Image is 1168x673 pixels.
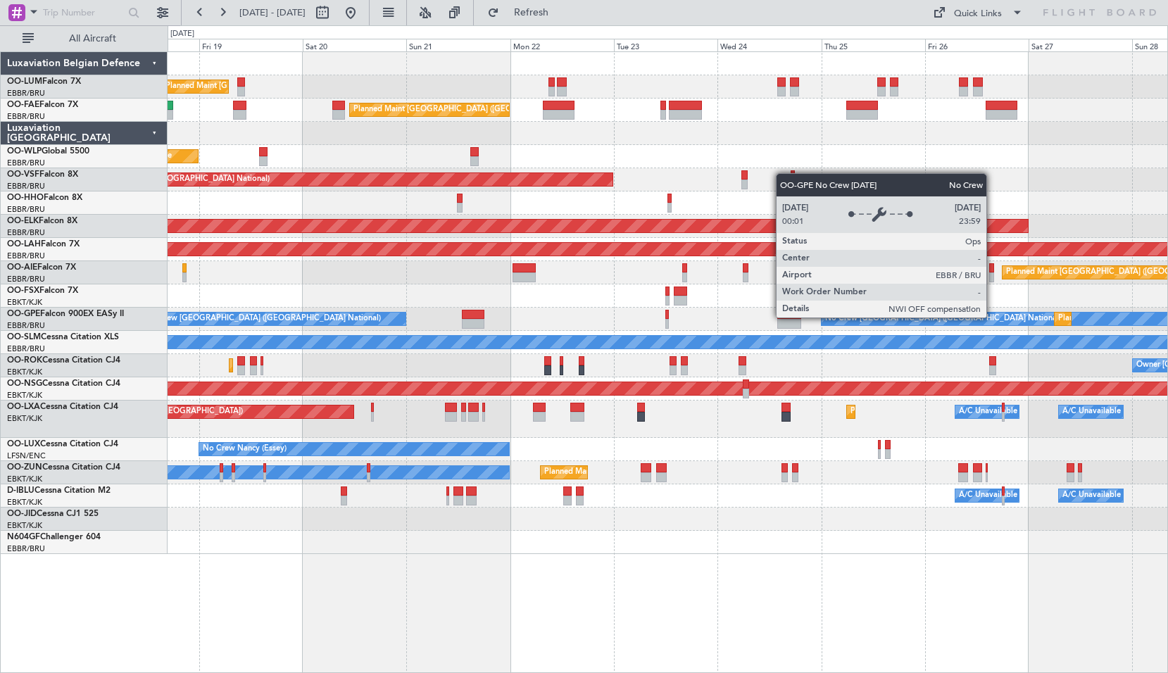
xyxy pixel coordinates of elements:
[239,6,306,19] span: [DATE] - [DATE]
[825,308,1061,329] div: No Crew [GEOGRAPHIC_DATA] ([GEOGRAPHIC_DATA] National)
[43,2,124,23] input: Trip Number
[7,379,120,388] a: OO-NSGCessna Citation CJ4
[7,77,42,86] span: OO-LUM
[7,170,78,179] a: OO-VSFFalcon 8X
[7,287,39,295] span: OO-FSX
[7,403,40,411] span: OO-LXA
[7,274,45,284] a: EBBR/BRU
[7,147,42,156] span: OO-WLP
[7,463,120,472] a: OO-ZUNCessna Citation CJ4
[7,440,40,448] span: OO-LUX
[7,263,37,272] span: OO-AIE
[1029,39,1132,51] div: Sat 27
[7,310,40,318] span: OO-GPE
[7,181,45,191] a: EBBR/BRU
[717,39,821,51] div: Wed 24
[7,367,42,377] a: EBKT/KJK
[7,170,39,179] span: OO-VSF
[199,39,303,51] div: Fri 19
[7,147,89,156] a: OO-WLPGlobal 5500
[353,99,608,120] div: Planned Maint [GEOGRAPHIC_DATA] ([GEOGRAPHIC_DATA] National)
[7,510,99,518] a: OO-JIDCessna CJ1 525
[7,88,45,99] a: EBBR/BRU
[7,227,45,238] a: EBBR/BRU
[7,240,41,249] span: OO-LAH
[7,204,45,215] a: EBBR/BRU
[7,356,120,365] a: OO-ROKCessna Citation CJ4
[544,462,708,483] div: Planned Maint Kortrijk-[GEOGRAPHIC_DATA]
[502,8,561,18] span: Refresh
[7,486,34,495] span: D-IBLU
[7,486,111,495] a: D-IBLUCessna Citation M2
[7,533,101,541] a: N604GFChallenger 604
[7,333,119,341] a: OO-SLMCessna Citation XLS
[145,308,381,329] div: No Crew [GEOGRAPHIC_DATA] ([GEOGRAPHIC_DATA] National)
[7,297,42,308] a: EBKT/KJK
[7,240,80,249] a: OO-LAHFalcon 7X
[7,533,40,541] span: N604GF
[7,440,118,448] a: OO-LUXCessna Citation CJ4
[7,543,45,554] a: EBBR/BRU
[7,344,45,354] a: EBBR/BRU
[7,194,82,202] a: OO-HHOFalcon 8X
[481,1,565,24] button: Refresh
[7,520,42,531] a: EBKT/KJK
[7,287,78,295] a: OO-FSXFalcon 7X
[850,401,1015,422] div: Planned Maint Kortrijk-[GEOGRAPHIC_DATA]
[7,158,45,168] a: EBBR/BRU
[7,510,37,518] span: OO-JID
[37,34,149,44] span: All Aircraft
[7,217,39,225] span: OO-ELK
[510,39,614,51] div: Mon 22
[7,310,124,318] a: OO-GPEFalcon 900EX EASy II
[7,390,42,401] a: EBKT/KJK
[7,263,76,272] a: OO-AIEFalcon 7X
[954,7,1002,21] div: Quick Links
[7,497,42,508] a: EBKT/KJK
[7,320,45,331] a: EBBR/BRU
[7,474,42,484] a: EBKT/KJK
[614,39,717,51] div: Tue 23
[406,39,510,51] div: Sun 21
[925,39,1029,51] div: Fri 26
[7,413,42,424] a: EBKT/KJK
[170,28,194,40] div: [DATE]
[7,251,45,261] a: EBBR/BRU
[7,194,44,202] span: OO-HHO
[7,463,42,472] span: OO-ZUN
[303,39,406,51] div: Sat 20
[7,379,42,388] span: OO-NSG
[822,39,925,51] div: Thu 25
[7,451,46,461] a: LFSN/ENC
[926,1,1030,24] button: Quick Links
[7,356,42,365] span: OO-ROK
[7,77,81,86] a: OO-LUMFalcon 7X
[7,217,77,225] a: OO-ELKFalcon 8X
[7,101,39,109] span: OO-FAE
[7,101,78,109] a: OO-FAEFalcon 7X
[7,111,45,122] a: EBBR/BRU
[15,27,153,50] button: All Aircraft
[7,403,118,411] a: OO-LXACessna Citation CJ4
[7,333,41,341] span: OO-SLM
[1062,401,1121,422] div: A/C Unavailable
[203,439,287,460] div: No Crew Nancy (Essey)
